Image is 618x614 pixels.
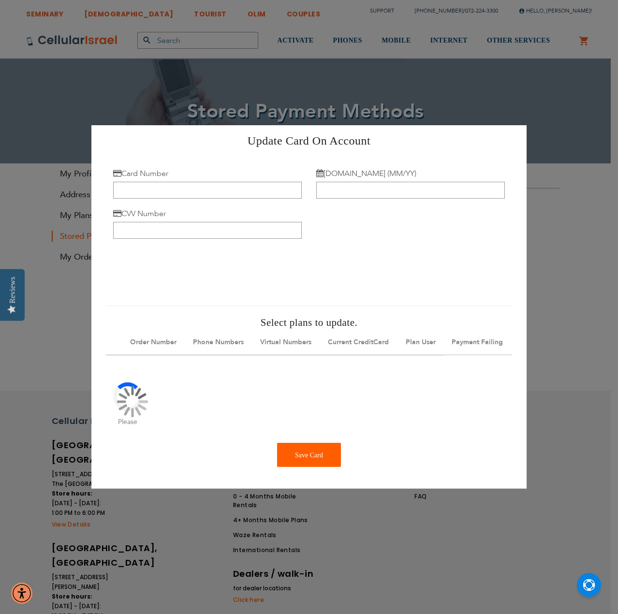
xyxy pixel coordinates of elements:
label: [DOMAIN_NAME] (MM/YY) [316,168,416,179]
div: Accessibility Menu [11,583,32,604]
div: Save Card [277,443,341,467]
label: Card Number [113,168,168,179]
h2: Update Card On Account [99,132,519,149]
th: Plan User [398,330,444,355]
th: Phone Numbers [186,330,253,355]
iframe: reCAPTCHA [113,251,260,289]
p: Please wait... [117,417,138,437]
th: Current CreditCard [321,330,398,355]
div: Reviews [8,277,17,303]
h4: Select plans to update. [106,316,512,330]
th: Virtual Numbers [253,330,321,355]
th: Order Number [123,330,186,355]
label: CVV Number [113,208,166,219]
th: Payment Failing [444,330,512,355]
img: Loading... [117,386,148,417]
